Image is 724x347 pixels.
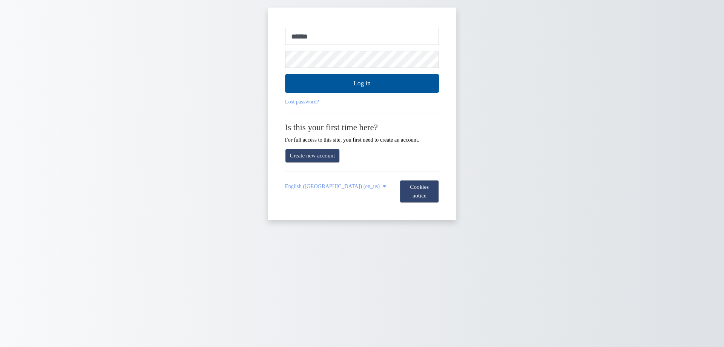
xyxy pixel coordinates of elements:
[285,122,439,143] div: For full access to this site, you first need to create an account.
[285,74,439,93] button: Log in
[285,149,340,163] a: Create new account
[285,183,388,190] a: English (United States) ‎(en_us)‎
[400,180,439,203] button: Cookies notice
[285,99,319,105] a: Lost password?
[285,122,439,133] h2: Is this your first time here?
